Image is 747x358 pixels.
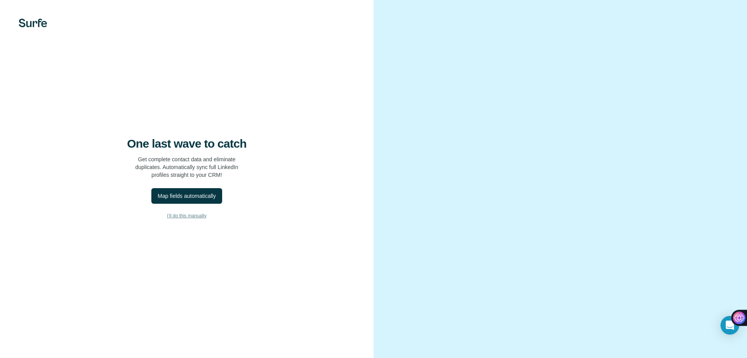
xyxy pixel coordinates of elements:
h4: One last wave to catch [127,137,247,151]
div: Map fields automatically [158,192,216,200]
button: Map fields automatically [151,188,222,204]
button: I’ll do this manually [16,210,358,222]
img: Surfe's logo [19,19,47,27]
div: Open Intercom Messenger [721,316,739,335]
p: Get complete contact data and eliminate duplicates. Automatically sync full LinkedIn profiles str... [135,155,238,179]
span: I’ll do this manually [167,212,206,219]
